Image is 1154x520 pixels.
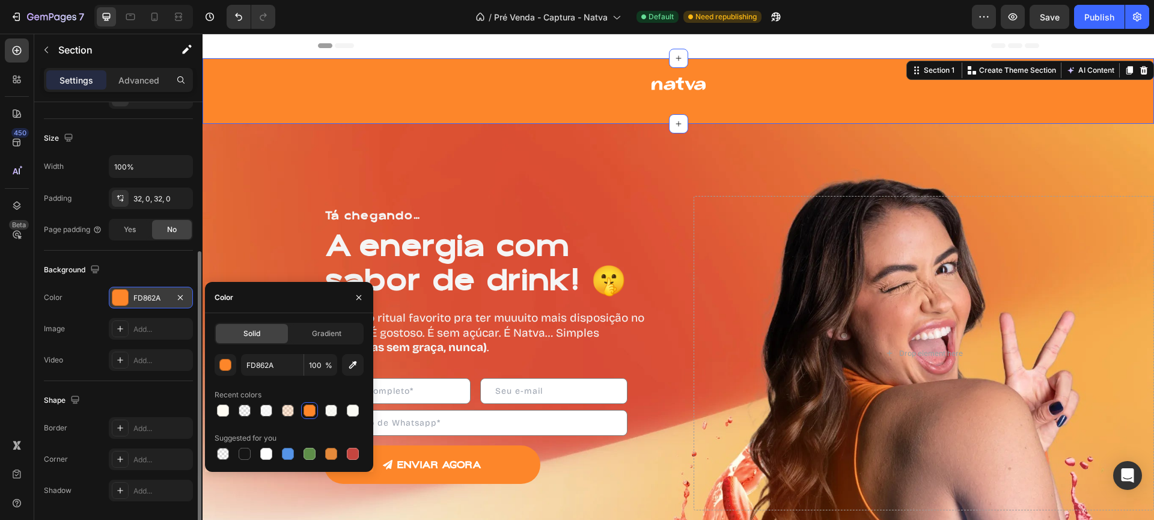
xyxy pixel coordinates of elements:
input: Eg: FFFFFF [241,354,304,376]
div: Color [44,292,63,303]
div: Size [44,130,76,147]
span: Solid [243,328,260,339]
div: Drop element here [697,315,760,325]
button: 7 [5,5,90,29]
span: No [167,224,177,235]
p: Advanced [118,74,159,87]
div: Color [215,292,233,303]
div: Add... [133,423,190,434]
div: Rich Text Editor. Editing area: main [121,276,454,323]
div: Image [44,323,65,334]
div: FD862A [133,293,168,304]
div: 450 [11,128,29,138]
div: Shape [44,393,82,409]
div: Border [44,423,67,433]
div: Background [44,262,102,278]
img: gempages_577463497328165779-23eef765-8104-42a0-8ab2-3844f6e81f0b.png [449,44,503,57]
div: Padding [44,193,72,204]
p: Section [58,43,157,57]
p: Seu novo ritual favorito pra ter muuuito mais disposição no seu dia! É gostoso. É sem açúcar. É N... [123,277,453,322]
div: Shadow [44,485,72,496]
div: Page padding [44,224,102,235]
div: Suggested for you [215,433,276,444]
input: Número de Whatsapp* [121,376,425,402]
span: % [325,360,332,371]
button: Publish [1074,5,1125,29]
span: Default [649,11,674,22]
button: Save [1030,5,1069,29]
div: Corner [44,454,68,465]
div: Add... [133,454,190,465]
input: Seu e-mail [278,344,425,370]
p: 7 [79,10,84,24]
div: Recent colors [215,390,261,400]
button: AI Content [861,29,914,44]
button: ENVIAR AGORA [121,412,338,450]
span: Save [1040,12,1060,22]
p: A energia com sabor de drink! 🤫 [123,195,453,265]
div: Add... [133,355,190,366]
strong: (mas sem graça, nunca) [154,307,284,320]
span: Gradient [312,328,341,339]
div: Add... [133,324,190,335]
h1: Rich Text Editor. Editing area: main [121,174,454,190]
span: / [489,11,492,23]
div: Add... [133,486,190,497]
div: Undo/Redo [227,5,275,29]
div: 32, 0, 32, 0 [133,194,190,204]
div: Video [44,355,63,366]
div: Beta [9,220,29,230]
iframe: Design area [203,34,1154,520]
p: Tá chegando… [123,176,453,189]
div: ENVIAR AGORA [195,423,279,440]
span: Pré Venda - Captura - Natva [494,11,608,23]
div: Open Intercom Messenger [1113,461,1142,490]
p: Settings [60,74,93,87]
div: Section 1 [719,31,754,42]
span: Need republishing [695,11,757,22]
input: Auto [109,156,192,177]
h1: Rich Text Editor. Editing area: main [121,197,454,269]
div: Width [44,161,64,172]
div: Publish [1084,11,1114,23]
input: Nome completo* [121,344,269,370]
span: Yes [124,224,136,235]
p: Create Theme Section [777,31,853,42]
